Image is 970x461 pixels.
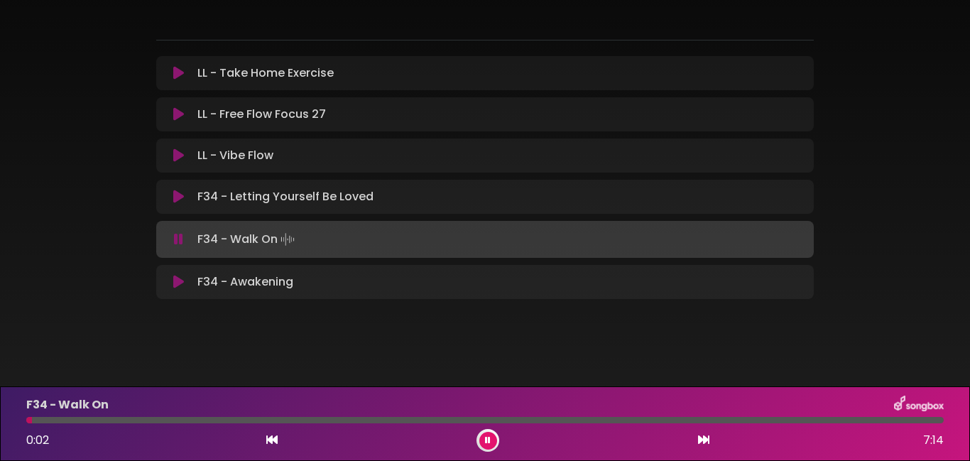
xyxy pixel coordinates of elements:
[197,147,273,164] p: LL - Vibe Flow
[197,106,326,123] p: LL - Free Flow Focus 27
[197,273,293,291] p: F34 - Awakening
[197,188,374,205] p: F34 - Letting Yourself Be Loved
[197,65,334,82] p: LL - Take Home Exercise
[197,229,298,249] p: F34 - Walk On
[278,229,298,249] img: waveform4.gif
